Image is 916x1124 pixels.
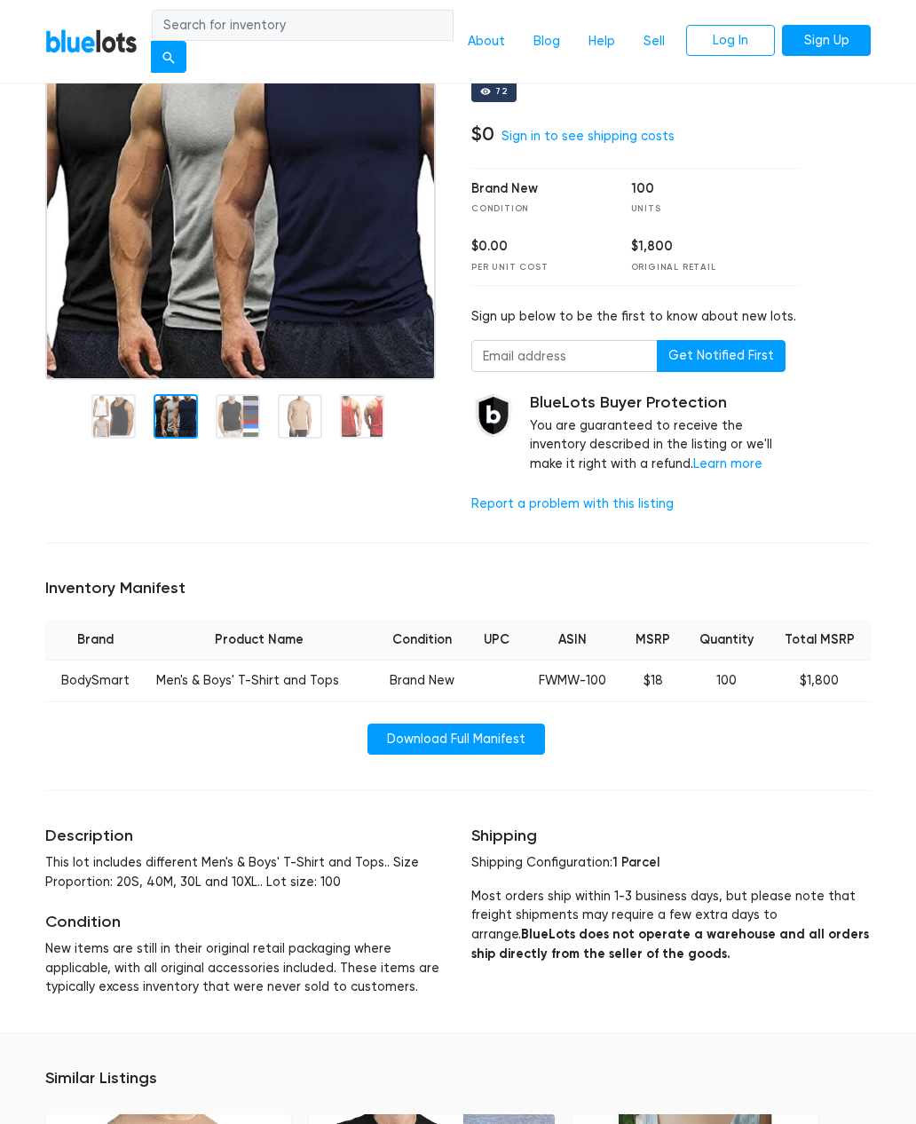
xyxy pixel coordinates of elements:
div: $0.00 [471,237,604,257]
a: Blog [519,25,574,59]
div: Units [631,202,764,216]
a: Report a problem with this listing [471,496,674,511]
th: UPC [470,620,522,661]
img: 9c1112a0-4215-4d35-a7a5-2cc1bcf3b5cf-1694197708.jpg [45,16,436,379]
th: Total MSRP [769,620,871,661]
a: About [454,25,519,59]
td: Men's & Boys' T-Shirt and Tops [146,661,374,702]
div: 100 [631,179,764,199]
p: Most orders ship within 1-3 business days, but please note that freight shipments may require a f... [471,887,871,963]
th: MSRP [621,620,683,661]
td: $1,800 [769,661,871,702]
div: Original Retail [631,261,764,274]
td: $18 [621,661,683,702]
p: New items are still in their original retail packaging where applicable, with all original access... [45,939,445,997]
a: Learn more [693,456,762,471]
a: Sign in to see shipping costs [501,129,675,144]
h4: $0 [471,123,494,146]
div: Sign up below to be the first to know about new lots. [471,307,800,327]
p: This lot includes different Men's & Boys' T-Shirt and Tops.. Size Proportion: 20S, 40M, 30L and 1... [45,853,445,891]
th: Product Name [146,620,374,661]
img: buyer_protection_shield-3b65640a83011c7d3ede35a8e5a80bfdfaa6a97447f0071c1475b91a4b0b3d01.png [471,393,516,438]
h5: Inventory Manifest [45,579,871,598]
th: Brand [45,620,146,661]
td: FWMW-100 [523,661,622,702]
th: ASIN [523,620,622,661]
a: BlueLots [45,28,138,54]
th: Quantity [684,620,769,661]
td: Brand New [374,661,470,702]
h5: Description [45,827,445,846]
a: Sign Up [782,25,871,57]
a: Help [574,25,629,59]
h5: Similar Listings [45,1069,871,1088]
h5: Condition [45,913,445,932]
span: 1 Parcel [612,854,659,870]
div: Condition [471,202,604,216]
th: Condition [374,620,470,661]
a: Download Full Manifest [367,724,545,756]
h5: BlueLots Buyer Protection [530,393,800,413]
td: 100 [684,661,769,702]
strong: BlueLots does not operate a warehouse and all orders ship directly from the seller of the goods. [471,926,869,962]
div: Brand New [471,179,604,199]
input: Email address [471,340,658,372]
div: You are guaranteed to receive the inventory described in the listing or we'll make it right with ... [530,393,800,473]
div: 72 [495,87,508,96]
h5: Shipping [471,827,871,846]
a: Sell [629,25,679,59]
div: Per Unit Cost [471,261,604,274]
td: BodySmart [45,661,146,702]
button: Get Notified First [657,340,786,372]
a: Log In [686,25,775,57]
input: Search for inventory [152,10,454,42]
div: $1,800 [631,237,764,257]
p: Shipping Configuration: [471,853,871,873]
